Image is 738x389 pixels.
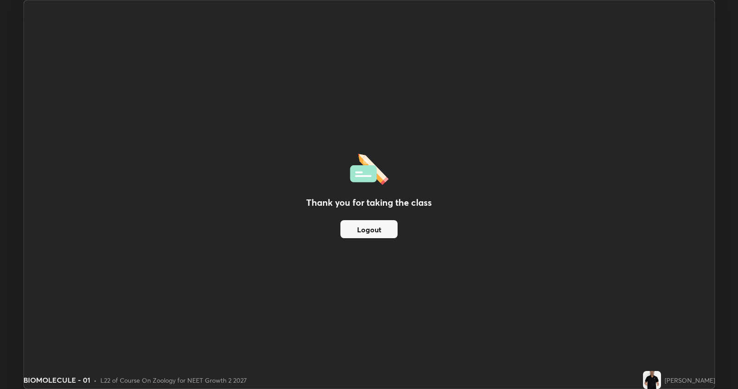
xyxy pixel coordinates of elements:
div: BIOMOLECULE - 01 [23,375,90,385]
div: • [94,375,97,385]
img: offlineFeedback.1438e8b3.svg [350,151,389,185]
button: Logout [340,220,398,238]
div: L22 of Course On Zoology for NEET Growth 2 2027 [100,375,247,385]
div: [PERSON_NAME] [665,375,715,385]
img: 0f3390f70cd44b008778aac013c3f139.jpg [643,371,661,389]
h2: Thank you for taking the class [306,196,432,209]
